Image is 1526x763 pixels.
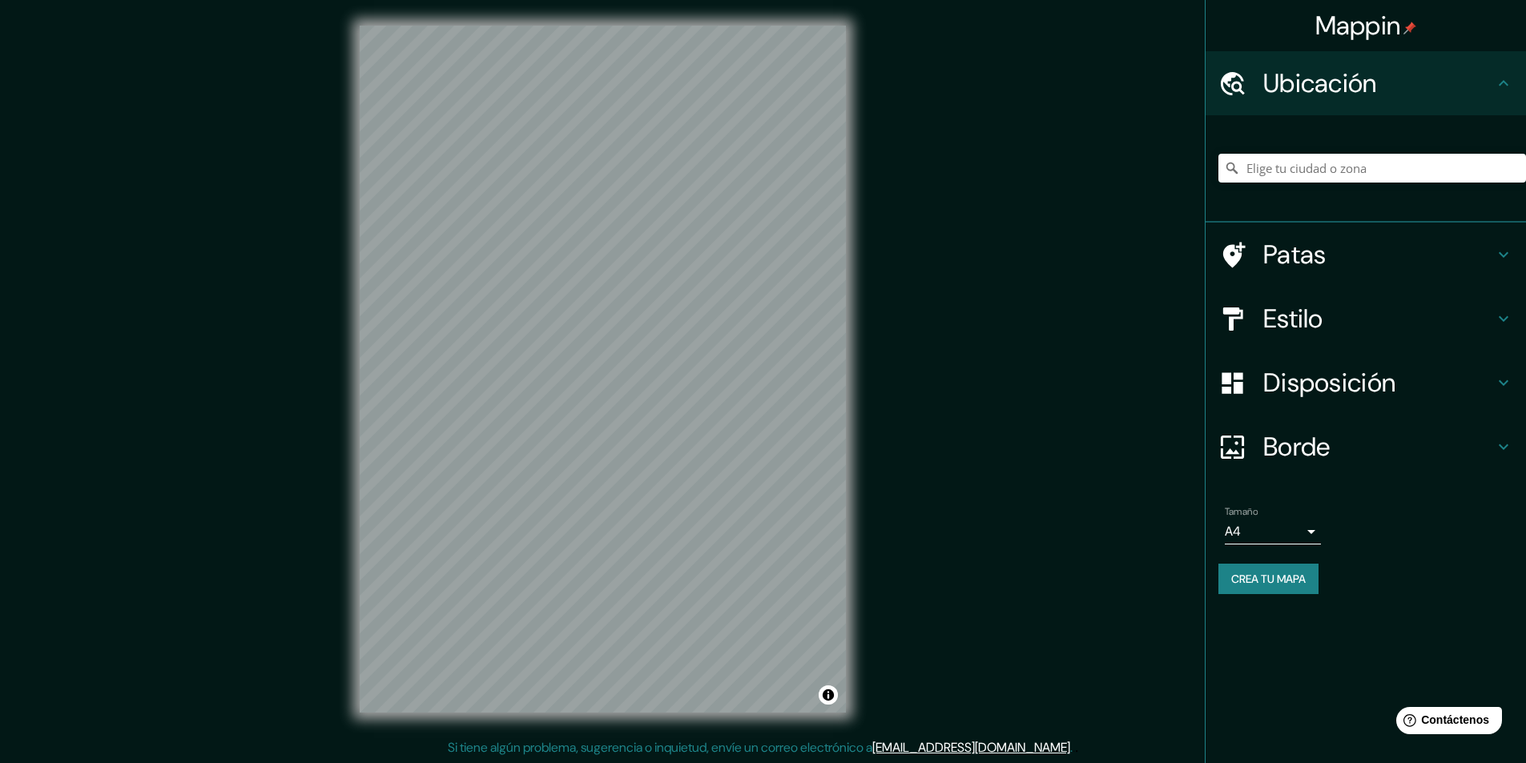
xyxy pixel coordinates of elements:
div: Estilo [1206,287,1526,351]
img: pin-icon.png [1403,22,1416,34]
button: Crea tu mapa [1218,564,1319,594]
div: Patas [1206,223,1526,287]
div: A4 [1225,519,1321,544]
font: Si tiene algún problema, sugerencia o inquietud, envíe un correo electrónico a [448,739,872,756]
font: Estilo [1263,302,1323,335]
div: Ubicación [1206,51,1526,115]
a: [EMAIL_ADDRESS][DOMAIN_NAME] [872,739,1070,756]
div: Borde [1206,415,1526,479]
font: A4 [1225,523,1241,540]
canvas: Mapa [360,26,846,713]
font: Patas [1263,238,1327,271]
font: . [1073,738,1075,756]
font: . [1070,739,1073,756]
font: Borde [1263,430,1331,464]
font: Disposición [1263,366,1395,400]
input: Elige tu ciudad o zona [1218,154,1526,183]
font: . [1075,738,1078,756]
font: Ubicación [1263,66,1377,100]
font: Mappin [1315,9,1401,42]
font: Tamaño [1225,505,1258,518]
button: Activar o desactivar atribución [819,685,838,705]
font: Crea tu mapa [1231,572,1306,586]
iframe: Lanzador de widgets de ayuda [1383,701,1508,745]
div: Disposición [1206,351,1526,415]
